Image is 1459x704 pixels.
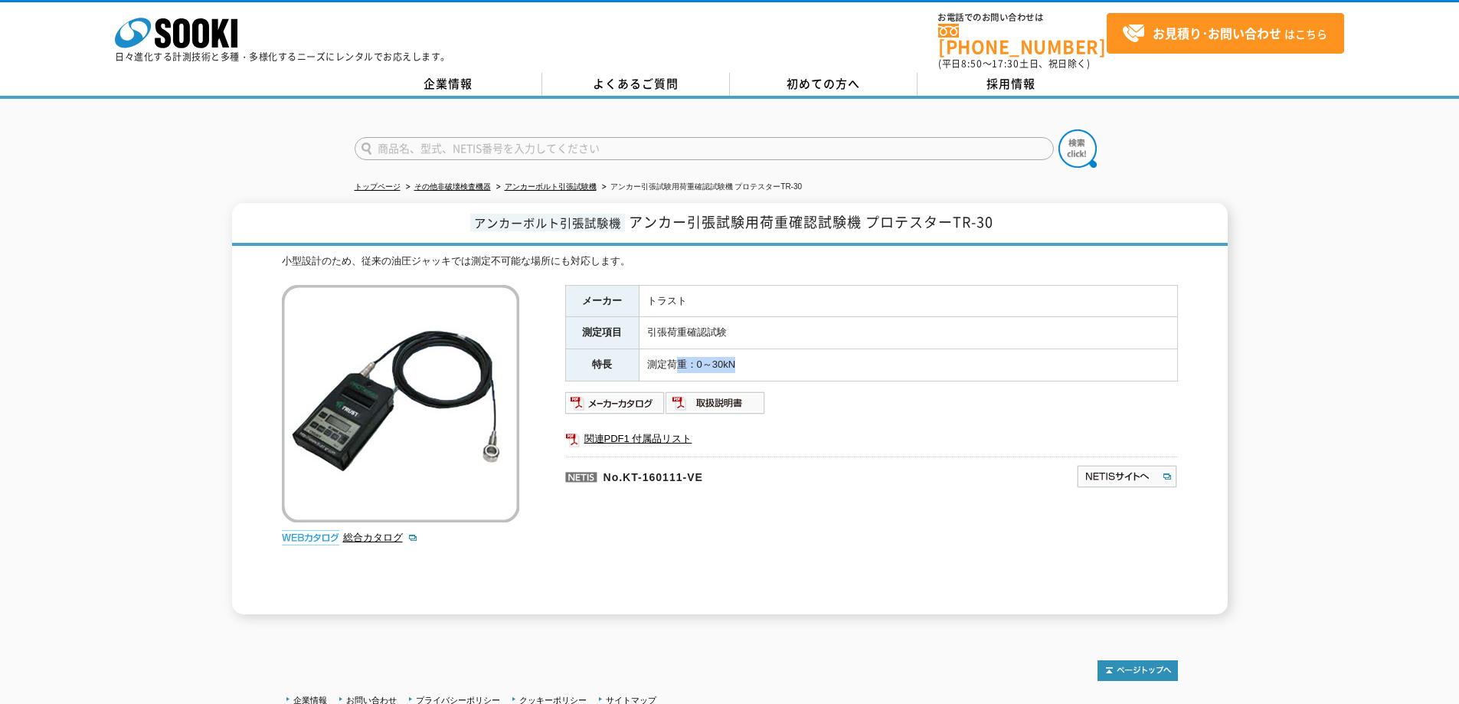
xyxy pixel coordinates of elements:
[1122,22,1327,45] span: はこちら
[470,214,625,231] span: アンカーボルト引張試験機
[1076,464,1178,489] img: NETISサイトへ
[599,179,803,195] li: アンカー引張試験用荷重確認試験機 プロテスターTR-30
[505,182,597,191] a: アンカーボルト引張試験機
[787,75,860,92] span: 初めての方へ
[1058,129,1097,168] img: btn_search.png
[639,285,1177,317] td: トラスト
[938,24,1107,55] a: [PHONE_NUMBER]
[565,401,666,412] a: メーカーカタログ
[992,57,1019,70] span: 17:30
[961,57,983,70] span: 8:50
[282,254,1178,270] div: 小型設計のため、従来の油圧ジャッキでは測定不可能な場所にも対応します。
[1107,13,1344,54] a: お見積り･お問い合わせはこちら
[565,317,639,349] th: 測定項目
[282,285,519,522] img: アンカー引張試験用荷重確認試験機 プロテスターTR-30
[355,182,401,191] a: トップページ
[565,429,1178,449] a: 関連PDF1 付属品リスト
[414,182,491,191] a: その他非破壊検査機器
[355,73,542,96] a: 企業情報
[1153,24,1281,42] strong: お見積り･お問い合わせ
[666,391,766,415] img: 取扱説明書
[355,137,1054,160] input: 商品名、型式、NETIS番号を入力してください
[282,530,339,545] img: webカタログ
[542,73,730,96] a: よくあるご質問
[565,349,639,381] th: 特長
[343,532,418,543] a: 総合カタログ
[1098,660,1178,681] img: トップページへ
[918,73,1105,96] a: 採用情報
[938,57,1090,70] span: (平日 ～ 土日、祝日除く)
[666,401,766,412] a: 取扱説明書
[115,52,450,61] p: 日々進化する計測技術と多種・多様化するニーズにレンタルでお応えします。
[938,13,1107,22] span: お電話でのお問い合わせは
[639,349,1177,381] td: 測定荷重：0～30kN
[629,211,993,232] span: アンカー引張試験用荷重確認試験機 プロテスターTR-30
[565,391,666,415] img: メーカーカタログ
[639,317,1177,349] td: 引張荷重確認試験
[565,285,639,317] th: メーカー
[565,457,928,493] p: No.KT-160111-VE
[730,73,918,96] a: 初めての方へ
